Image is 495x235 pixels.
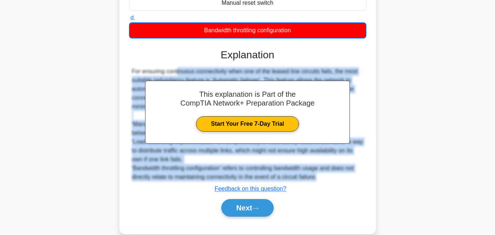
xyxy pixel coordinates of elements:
div: For ensuring continuous connectivity when one of the leased line circuits fails, the most suitabl... [132,67,363,181]
div: Bandwidth throttling configuration [129,22,366,38]
a: Start Your Free 7-Day Trial [196,116,299,132]
span: d. [130,15,135,21]
h3: Explanation [133,49,362,61]
button: Next [221,199,274,217]
a: Feedback on this question? [215,186,287,192]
